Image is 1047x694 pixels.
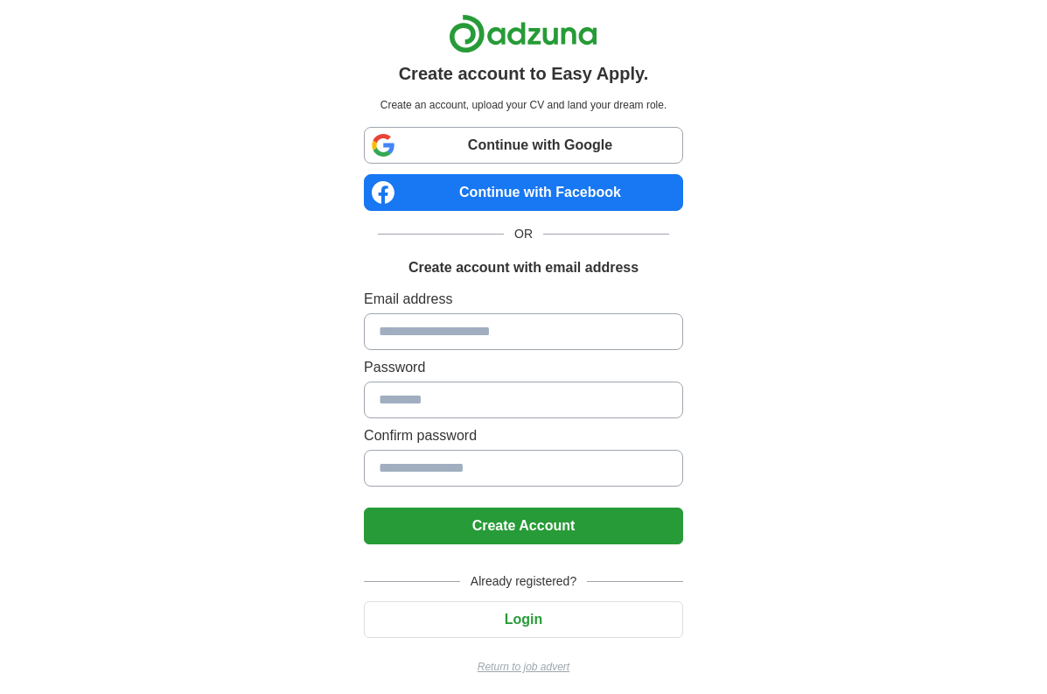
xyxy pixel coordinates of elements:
[364,612,683,627] a: Login
[364,357,683,378] label: Password
[399,60,649,87] h1: Create account to Easy Apply.
[364,127,683,164] a: Continue with Google
[460,572,587,591] span: Already registered?
[408,257,639,278] h1: Create account with email address
[364,289,683,310] label: Email address
[449,14,597,53] img: Adzuna logo
[364,601,683,638] button: Login
[364,425,683,446] label: Confirm password
[364,508,683,544] button: Create Account
[367,97,680,113] p: Create an account, upload your CV and land your dream role.
[364,174,683,211] a: Continue with Facebook
[504,225,543,243] span: OR
[364,659,683,675] a: Return to job advert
